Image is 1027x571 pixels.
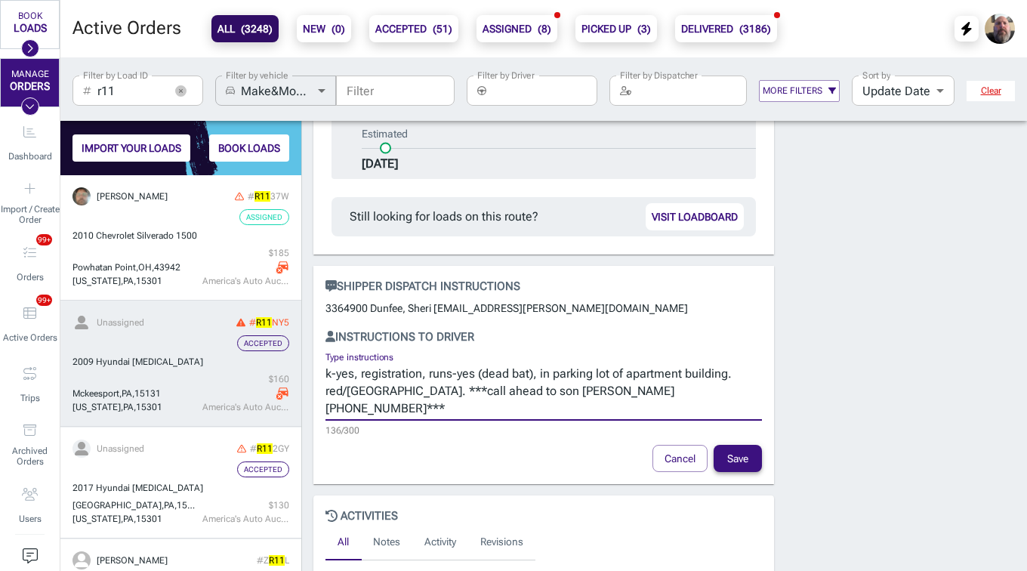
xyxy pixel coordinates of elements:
[10,80,50,92] div: ORDERS
[136,276,162,286] span: 15301
[254,191,270,202] mark: R11
[72,356,94,367] span: 2009
[17,272,44,282] span: Orders
[72,276,121,286] span: [US_STATE]
[123,402,134,412] span: PA
[134,402,136,412] span: ,
[350,206,538,227] h6: Still looking for loads on this route?
[369,15,458,42] button: ACCEPTED(51)
[652,445,708,472] button: Cancel
[72,388,119,399] span: Mckeesport
[60,427,301,539] a: Unassigned#R112GYAccepted2017 Hyundai [MEDICAL_DATA][GEOGRAPHIC_DATA],PA,15243[US_STATE],PA,15301...
[209,134,289,162] button: BOOK LOADS
[241,23,273,35] span: ( 3248 )
[174,500,177,511] span: ,
[412,524,468,560] button: Activity
[433,23,452,35] span: ( 51 )
[646,203,744,230] button: VISIT LOADBOARD
[257,555,285,566] span: #Z
[72,17,181,41] h5: Active Orders
[121,514,123,524] span: ,
[121,402,123,412] span: ,
[60,175,301,301] a: matt caldwell#R1137WAssigned2010 Chevrolet Silverado 1500Powhatan Point,OH,43942[US_STATE],PA,153...
[325,350,393,363] label: Type instructions
[681,20,771,38] b: DELIVERED
[72,230,94,241] span: 2010
[72,402,121,412] span: [US_STATE]
[202,274,289,288] div: America's Auto Auction - [GEOGRAPHIC_DATA]
[19,514,42,524] span: Users
[244,465,282,474] span: Accepted
[136,402,162,412] span: 15301
[244,339,282,347] span: Accepted
[297,15,351,42] button: NEW(0)
[675,15,777,42] button: DELIVERED(3186)
[759,80,840,102] button: MORE FILTERS
[123,514,134,524] span: PA
[14,22,47,34] div: LOADS
[332,23,345,35] span: ( 0 )
[362,155,744,173] p: [DATE]
[217,20,273,38] b: ALL
[154,262,180,273] span: 43942
[134,276,136,286] span: ,
[20,393,40,403] span: Trips
[96,356,203,367] span: Hyundai [MEDICAL_DATA]
[152,262,154,273] span: ,
[276,387,289,400] img: inoperable.svg
[362,127,744,142] p: Estimated
[967,81,1015,101] button: Clear
[123,276,134,286] span: PA
[97,554,168,567] div: Ryan Caldwell
[136,514,162,524] span: 15301
[72,134,190,162] button: IMPORT YOUR LOADS
[226,69,288,82] label: Filter by vehicle
[136,262,138,273] span: ,
[121,276,123,286] span: ,
[250,443,289,454] span: 2GY
[303,20,345,38] b: NEW
[985,14,1015,44] img: Brian Adamski's avatar
[276,261,289,274] img: inoperable.svg
[72,514,121,524] span: [US_STATE]
[132,388,134,399] span: ,
[269,555,285,566] mark: R11
[211,15,279,42] button: ALL(3248)
[249,317,272,328] span: #
[72,483,94,493] span: 2017
[18,11,42,22] div: BOOK
[325,424,762,439] p: 136/300
[325,278,520,295] p: SHIPPER DISPATCH INSTRUCTIONS
[97,190,168,203] div: matt caldwell
[202,372,289,386] div: $ 160
[8,151,52,162] span: Dashboard
[241,76,336,106] div: Make&Model
[96,483,203,493] span: Hyundai [MEDICAL_DATA]
[250,443,273,454] span: #
[60,301,301,427] a: Unassigned#R11NY5Accepted2009 Hyundai [MEDICAL_DATA]Mckeesport,PA,15131[US_STATE],PA,15301$160Ame...
[72,500,162,511] span: [GEOGRAPHIC_DATA]
[714,445,762,472] button: Save
[325,301,762,316] p: 3364900 Dunfee, Sheri [EMAIL_ADDRESS][PERSON_NAME][DOMAIN_NAME]
[246,213,282,221] span: Assigned
[202,498,289,512] div: $ 130
[256,317,272,328] mark: R11
[483,20,551,38] b: ASSIGNED
[83,69,148,82] label: Filter by Load ID
[134,388,161,399] span: 15131
[202,512,289,526] div: America's Auto Auction - [GEOGRAPHIC_DATA]
[477,69,535,82] label: Filter by Driver
[164,500,174,511] span: PA
[72,187,91,205] img: user_avatar_c7wrWkr-thumbnail-200x200-70.jpg
[138,262,152,273] span: OH
[72,262,136,273] span: Powhatan Point
[325,365,762,417] textarea: k-yes, registration, runs-yes (dead bat), in parking lot of apartment building. red/[GEOGRAPHIC_D...
[257,555,289,566] span: L
[375,20,452,38] b: ACCEPTED
[36,234,52,245] span: 99+
[162,500,164,511] span: ,
[581,20,651,38] b: PICKED UP
[202,246,289,260] div: $ 185
[341,508,398,525] p: ACTIVITIES
[620,69,698,82] label: Filter by Dispatcher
